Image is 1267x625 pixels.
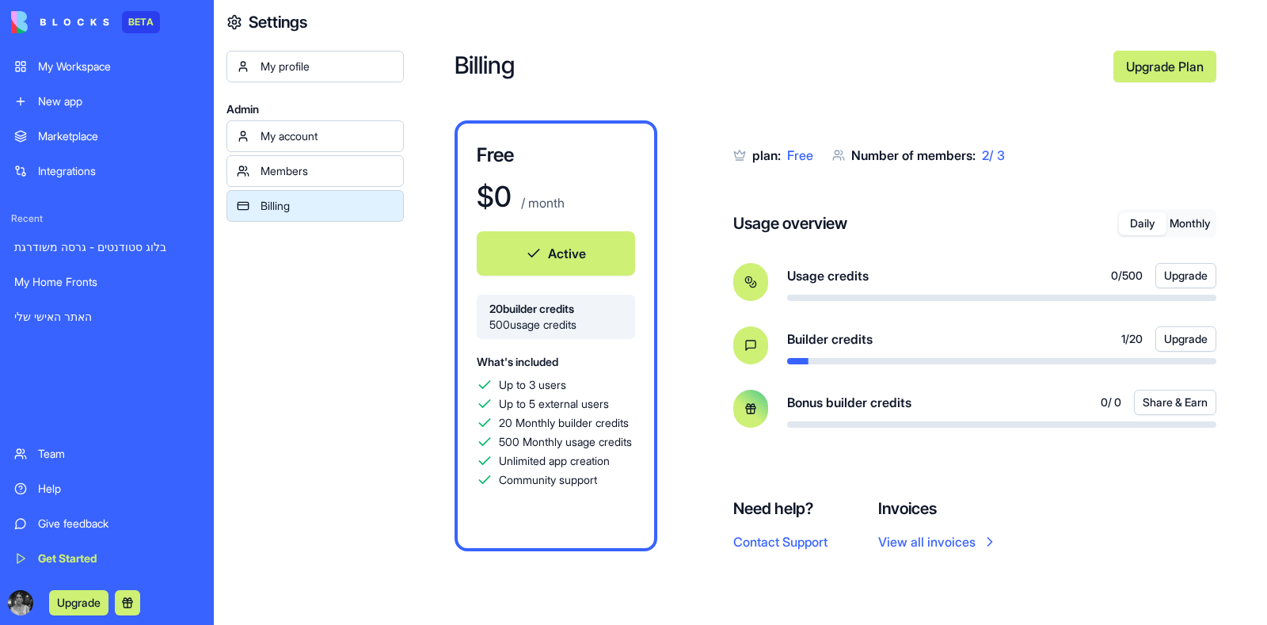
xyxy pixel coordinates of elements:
span: Up to 3 users [499,377,566,393]
span: Recent [5,212,209,225]
a: My account [226,120,404,152]
span: 500 Monthly usage credits [499,434,632,450]
button: Upgrade [49,590,108,615]
a: Get Started [5,543,209,574]
h1: $ 0 [477,181,512,212]
span: Up to 5 external users [499,396,609,412]
div: Integrations [38,163,200,179]
a: Help [5,473,209,505]
img: ACg8ocJpo7-6uNqbL2O6o9AdRcTI_wCXeWsoHdL_BBIaBlFxyFzsYWgr=s96-c [8,590,33,615]
img: logo [11,11,109,33]
a: Give feedback [5,508,209,539]
button: Share & Earn [1134,390,1216,415]
span: 20 Monthly builder credits [499,415,629,431]
div: Members [261,163,394,179]
div: BETA [122,11,160,33]
a: Upgrade Plan [1113,51,1216,82]
h4: Settings [249,11,307,33]
span: 500 usage credits [489,317,622,333]
span: Number of members: [851,147,976,163]
div: Billing [261,198,394,214]
div: My Home Fronts [14,274,200,290]
button: Upgrade [1155,263,1216,288]
a: Members [226,155,404,187]
h4: Usage overview [733,212,847,234]
a: האתר האישי שלי [5,301,209,333]
a: My Home Fronts [5,266,209,298]
a: BETA [11,11,160,33]
a: Team [5,438,209,470]
span: 2 / 3 [982,147,1005,163]
h4: Need help? [733,497,828,520]
span: 0 / 500 [1111,268,1143,284]
div: Give feedback [38,516,200,532]
span: Bonus builder credits [787,393,911,412]
div: Team [38,446,200,462]
button: Monthly [1166,212,1214,235]
a: View all invoices [878,532,998,551]
span: 20 builder credits [489,301,622,317]
h4: Invoices [878,497,998,520]
div: My account [261,128,394,144]
span: Unlimited app creation [499,453,610,469]
span: What's included [477,355,558,368]
span: Usage credits [787,266,869,285]
a: Marketplace [5,120,209,152]
span: Builder credits [787,330,873,349]
span: 0 / 0 [1101,394,1121,410]
div: Get Started [38,551,200,566]
div: Help [38,481,200,497]
div: בלוג סטודנטים - גרסה משודרגת [14,239,200,255]
div: My profile [261,59,394,74]
h2: Billing [455,51,1101,82]
a: Upgrade [49,594,108,610]
span: 1 / 20 [1121,331,1143,347]
div: האתר האישי שלי [14,309,200,325]
span: plan: [752,147,781,163]
p: / month [518,193,565,212]
button: Contact Support [733,532,828,551]
a: Integrations [5,155,209,187]
span: Free [787,147,813,163]
button: Upgrade [1155,326,1216,352]
a: My profile [226,51,404,82]
div: Marketplace [38,128,200,144]
button: Active [477,231,635,276]
a: New app [5,86,209,117]
a: בלוג סטודנטים - גרסה משודרגת [5,231,209,263]
div: New app [38,93,200,109]
a: My Workspace [5,51,209,82]
div: My Workspace [38,59,200,74]
button: Daily [1119,212,1166,235]
h3: Free [477,143,635,168]
span: Community support [499,472,597,488]
a: Free$0 / monthActive20builder credits500usage creditsWhat's includedUp to 3 usersUp to 5 external... [455,120,657,551]
span: Admin [226,101,404,117]
a: Billing [226,190,404,222]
